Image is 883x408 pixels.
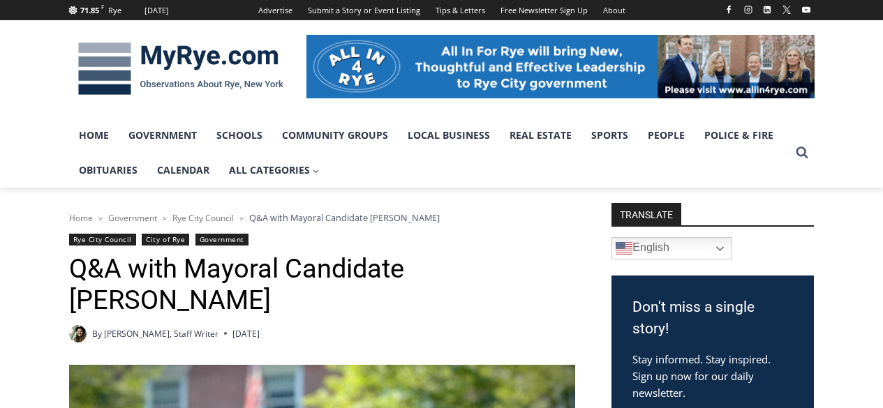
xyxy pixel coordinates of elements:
[239,213,244,223] span: >
[195,234,248,245] a: Government
[104,328,218,340] a: [PERSON_NAME], Staff Writer
[229,163,320,178] span: All Categories
[232,327,260,340] time: [DATE]
[720,1,737,18] a: Facebook
[172,212,234,224] a: Rye City Council
[69,211,575,225] nav: Breadcrumbs
[119,118,207,153] a: Government
[249,211,440,224] span: Q&A with Mayoral Candidate [PERSON_NAME]
[69,234,136,245] a: Rye City Council
[611,237,732,259] a: English
[144,4,169,17] div: [DATE]
[69,118,119,153] a: Home
[398,118,500,153] a: Local Business
[108,212,157,224] a: Government
[272,118,398,153] a: Community Groups
[638,118,695,153] a: People
[219,153,329,188] a: All Categories
[98,213,103,223] span: >
[69,118,789,188] nav: Primary Navigation
[92,327,102,340] span: By
[798,1,815,18] a: YouTube
[69,325,87,342] a: Author image
[69,253,575,317] h1: Q&A with Mayoral Candidate [PERSON_NAME]
[69,325,87,342] img: (PHOTO: MyRye.com Intern and Editor Tucker Smith. Contributed.)Tucker Smith, MyRye.com
[632,296,793,340] h3: Don't miss a single story!
[778,1,795,18] a: X
[581,118,638,153] a: Sports
[632,351,793,401] p: Stay informed. Stay inspired. Sign up now for our daily newsletter.
[80,5,99,15] span: 71.85
[69,212,93,224] a: Home
[142,234,189,245] a: City of Rye
[147,153,219,188] a: Calendar
[207,118,272,153] a: Schools
[500,118,581,153] a: Real Estate
[611,203,681,225] strong: TRANSLATE
[108,4,121,17] div: Rye
[101,3,104,10] span: F
[759,1,776,18] a: Linkedin
[616,240,632,257] img: en
[695,118,783,153] a: Police & Fire
[740,1,757,18] a: Instagram
[306,35,815,98] img: All in for Rye
[69,153,147,188] a: Obituaries
[789,140,815,165] button: View Search Form
[163,213,167,223] span: >
[69,33,292,105] img: MyRye.com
